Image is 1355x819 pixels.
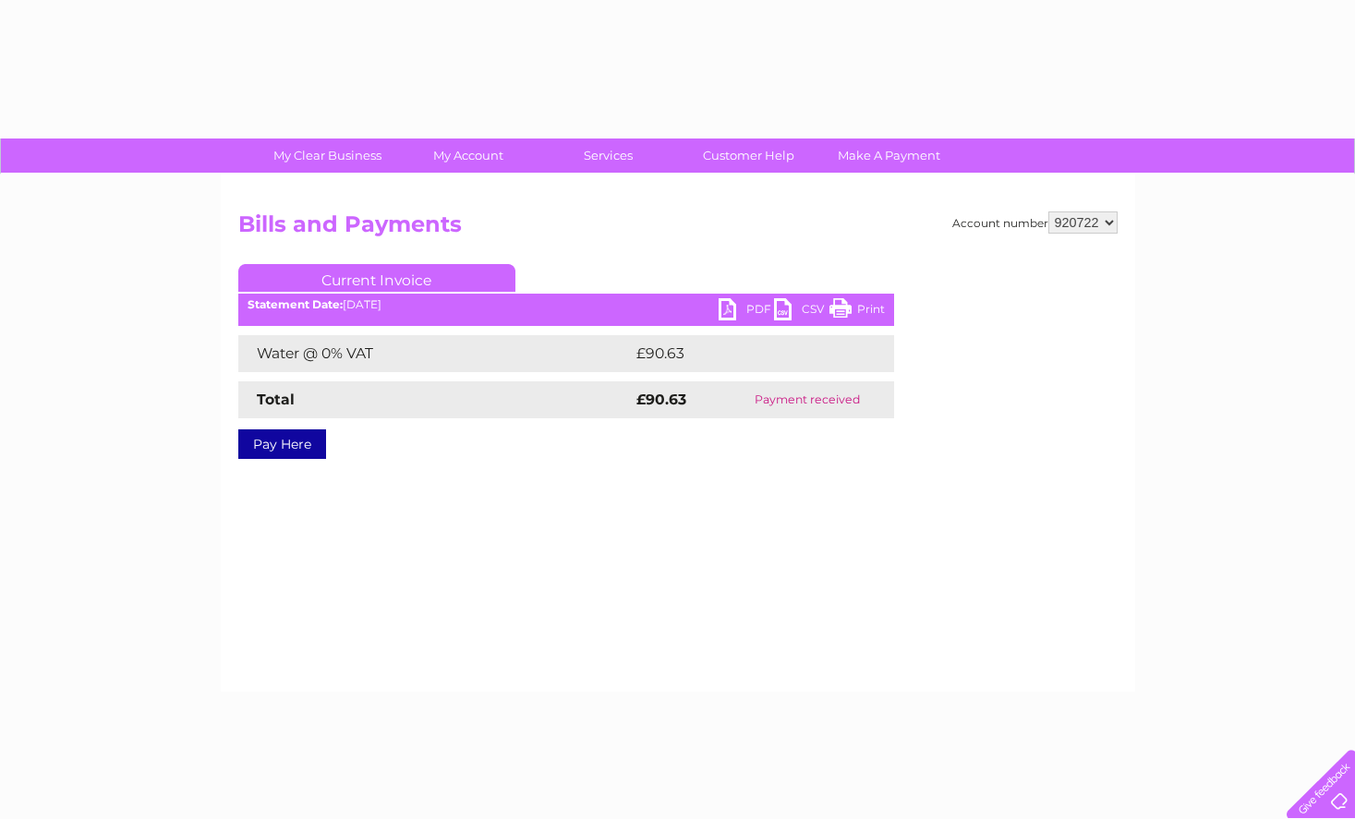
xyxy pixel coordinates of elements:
[238,298,894,311] div: [DATE]
[238,429,326,459] a: Pay Here
[636,391,686,408] strong: £90.63
[238,264,515,292] a: Current Invoice
[829,298,885,325] a: Print
[238,211,1118,247] h2: Bills and Payments
[248,297,343,311] b: Statement Date:
[532,139,684,173] a: Services
[720,381,893,418] td: Payment received
[632,335,858,372] td: £90.63
[774,298,829,325] a: CSV
[719,298,774,325] a: PDF
[813,139,965,173] a: Make A Payment
[257,391,295,408] strong: Total
[672,139,825,173] a: Customer Help
[238,335,632,372] td: Water @ 0% VAT
[392,139,544,173] a: My Account
[251,139,404,173] a: My Clear Business
[952,211,1118,234] div: Account number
